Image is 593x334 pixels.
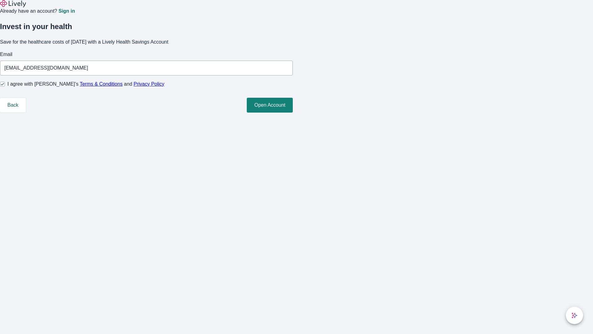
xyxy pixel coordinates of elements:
button: chat [566,307,583,324]
a: Privacy Policy [134,81,165,87]
button: Open Account [247,98,293,113]
svg: Lively AI Assistant [571,312,578,319]
a: Sign in [58,9,75,14]
a: Terms & Conditions [80,81,123,87]
span: I agree with [PERSON_NAME]’s and [7,80,164,88]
